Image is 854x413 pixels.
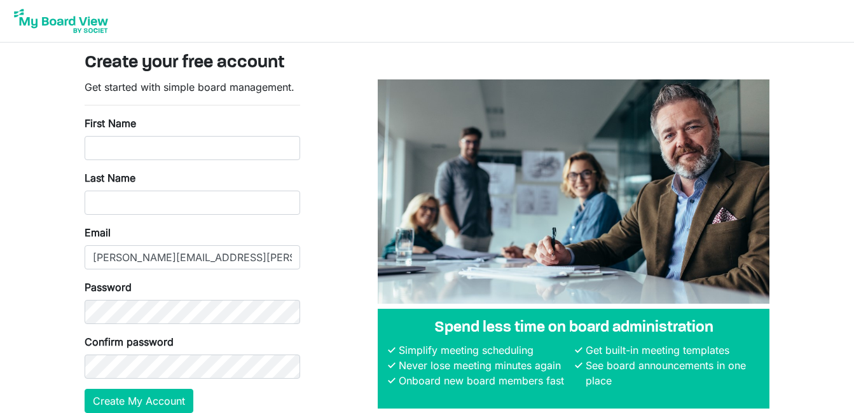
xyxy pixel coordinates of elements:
[85,389,193,413] button: Create My Account
[85,280,132,295] label: Password
[582,358,759,388] li: See board announcements in one place
[378,79,769,304] img: A photograph of board members sitting at a table
[10,5,112,37] img: My Board View Logo
[85,81,294,93] span: Get started with simple board management.
[85,170,135,186] label: Last Name
[85,225,111,240] label: Email
[388,319,759,337] h4: Spend less time on board administration
[396,342,572,358] li: Simplify meeting scheduling
[85,116,136,131] label: First Name
[582,342,759,358] li: Get built-in meeting templates
[396,358,572,373] li: Never lose meeting minutes again
[85,334,174,349] label: Confirm password
[396,373,572,388] li: Onboard new board members fast
[85,53,770,74] h3: Create your free account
